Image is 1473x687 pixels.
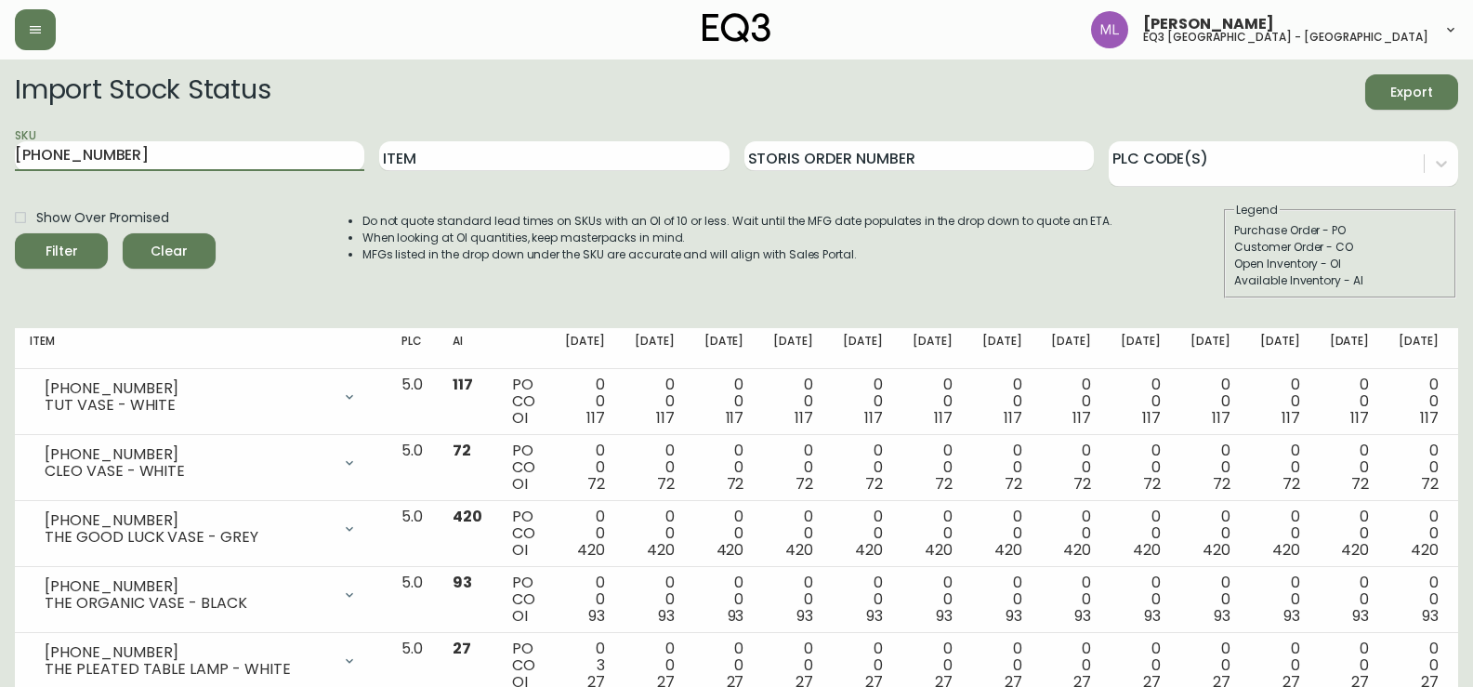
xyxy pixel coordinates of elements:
div: THE GOOD LUCK VASE - GREY [45,529,331,546]
span: 93 [796,605,813,627]
span: 117 [453,374,473,395]
span: 117 [726,407,744,429]
span: 72 [1005,473,1022,495]
span: 93 [658,605,675,627]
div: 0 0 [773,377,813,427]
div: 0 0 [1121,575,1161,625]
span: 93 [1006,605,1022,627]
li: Do not quote standard lead times on SKUs with an OI of 10 or less. Wait until the MFG date popula... [362,213,1113,230]
div: 0 0 [1330,443,1370,493]
th: [DATE] [1384,328,1453,369]
div: 0 0 [843,377,883,427]
span: 93 [1283,605,1300,627]
div: Customer Order - CO [1234,239,1446,256]
span: 72 [1143,473,1161,495]
div: 0 0 [843,509,883,559]
span: 420 [1203,539,1230,561]
span: 117 [1072,407,1091,429]
span: 117 [1282,407,1300,429]
span: 420 [1133,539,1161,561]
div: 0 0 [565,443,605,493]
span: 93 [588,605,605,627]
div: 0 0 [565,509,605,559]
th: [DATE] [1036,328,1106,369]
div: 0 0 [1121,377,1161,427]
div: 0 0 [982,377,1022,427]
div: 0 0 [1190,443,1230,493]
span: Clear [138,240,201,263]
span: 420 [717,539,744,561]
span: 72 [1421,473,1439,495]
span: 117 [1420,407,1439,429]
span: 117 [656,407,675,429]
span: 117 [864,407,883,429]
span: 420 [1411,539,1439,561]
span: Show Over Promised [36,208,169,228]
span: 420 [1341,539,1369,561]
span: Export [1380,81,1443,104]
span: 117 [1212,407,1230,429]
div: 0 0 [773,509,813,559]
span: 420 [785,539,813,561]
div: [PHONE_NUMBER] [45,644,331,661]
span: 93 [1214,605,1230,627]
td: 5.0 [387,369,438,435]
div: 0 0 [704,509,744,559]
div: [PHONE_NUMBER]THE ORGANIC VASE - BLACK [30,575,372,615]
div: Purchase Order - PO [1234,222,1446,239]
div: 0 0 [1399,377,1439,427]
span: 72 [587,473,605,495]
div: [PHONE_NUMBER]CLEO VASE - WHITE [30,443,372,483]
span: 93 [728,605,744,627]
span: 72 [1282,473,1300,495]
div: 0 0 [1399,509,1439,559]
div: 0 0 [1260,443,1300,493]
div: 0 0 [773,575,813,625]
span: 93 [453,572,472,593]
div: THE PLEATED TABLE LAMP - WHITE [45,661,331,678]
span: 72 [657,473,675,495]
th: [DATE] [550,328,620,369]
div: 0 0 [704,575,744,625]
div: 0 0 [1399,443,1439,493]
th: AI [438,328,497,369]
span: 117 [795,407,813,429]
span: 72 [1351,473,1369,495]
span: [PERSON_NAME] [1143,17,1274,32]
div: 0 0 [1051,509,1091,559]
span: 72 [865,473,883,495]
span: 72 [796,473,813,495]
td: 5.0 [387,567,438,633]
span: 93 [936,605,953,627]
span: 72 [727,473,744,495]
div: THE ORGANIC VASE - BLACK [45,595,331,612]
span: 420 [453,506,482,527]
th: [DATE] [1315,328,1385,369]
span: 420 [994,539,1022,561]
span: 420 [577,539,605,561]
div: 0 0 [1260,575,1300,625]
td: 5.0 [387,435,438,501]
li: When looking at OI quantities, keep masterpacks in mind. [362,230,1113,246]
li: MFGs listed in the drop down under the SKU are accurate and will align with Sales Portal. [362,246,1113,263]
div: [PHONE_NUMBER]THE GOOD LUCK VASE - GREY [30,509,372,549]
div: 0 0 [982,575,1022,625]
span: 117 [1142,407,1161,429]
div: [PHONE_NUMBER]TUT VASE - WHITE [30,377,372,417]
h2: Import Stock Status [15,74,270,110]
div: 0 0 [1190,575,1230,625]
span: 117 [586,407,605,429]
div: [PHONE_NUMBER] [45,380,331,397]
div: CLEO VASE - WHITE [45,463,331,480]
div: 0 0 [913,575,953,625]
div: 0 0 [565,575,605,625]
div: 0 0 [913,509,953,559]
div: 0 0 [1330,575,1370,625]
th: [DATE] [1106,328,1176,369]
span: 420 [1063,539,1091,561]
div: 0 0 [1260,377,1300,427]
span: 72 [1213,473,1230,495]
th: [DATE] [1245,328,1315,369]
div: [PHONE_NUMBER] [45,512,331,529]
span: 117 [934,407,953,429]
